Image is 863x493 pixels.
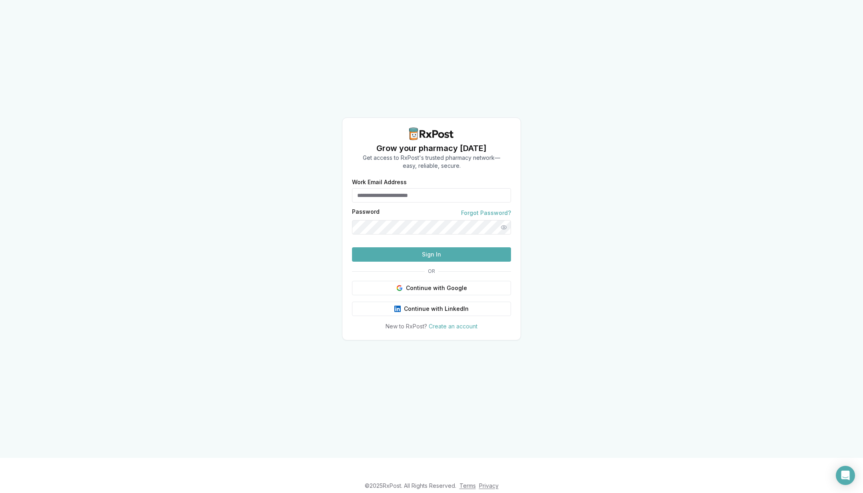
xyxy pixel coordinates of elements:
a: Terms [459,482,476,489]
span: OR [425,268,438,274]
img: RxPost Logo [406,127,457,140]
button: Continue with LinkedIn [352,302,511,316]
label: Work Email Address [352,179,511,185]
a: Forgot Password? [461,209,511,217]
div: Open Intercom Messenger [836,466,855,485]
p: Get access to RxPost's trusted pharmacy network— easy, reliable, secure. [363,154,500,170]
img: LinkedIn [394,306,401,312]
img: Google [396,285,403,291]
button: Show password [497,220,511,235]
button: Continue with Google [352,281,511,295]
a: Privacy [479,482,499,489]
a: Create an account [429,323,477,330]
span: New to RxPost? [386,323,427,330]
h1: Grow your pharmacy [DATE] [363,143,500,154]
button: Sign In [352,247,511,262]
label: Password [352,209,380,217]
